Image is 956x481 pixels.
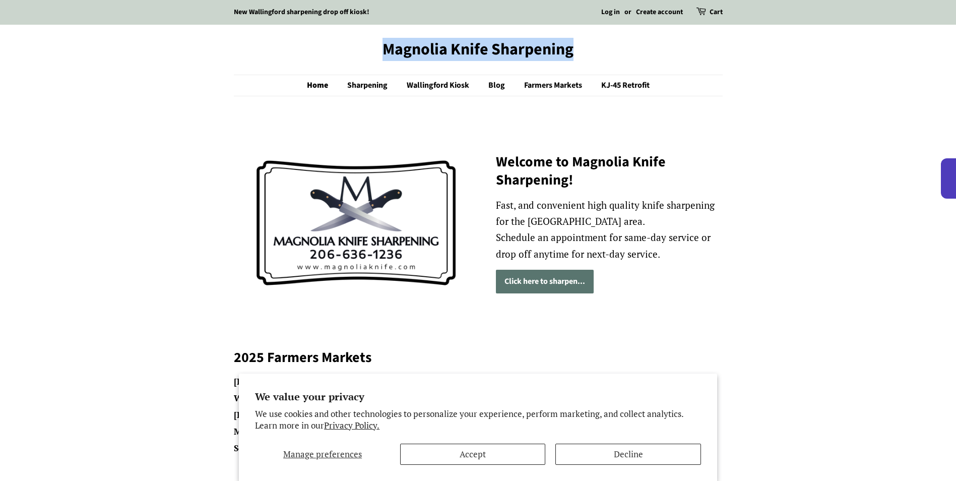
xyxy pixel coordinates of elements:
[234,426,338,437] strong: Madrona Farmers Market
[340,75,398,96] a: Sharpening
[255,408,701,431] p: We use cookies and other technologies to personalize your experience, perform marketing, and coll...
[234,7,369,17] a: New Wallingford sharpening drop off kiosk!
[636,7,683,17] a: Create account
[594,75,650,96] a: KJ-45 Retrofit
[400,444,545,465] button: Accept
[255,444,390,465] button: Manage preferences
[234,348,723,367] h2: 2025 Farmers Markets
[234,40,723,59] a: Magnolia Knife Sharpening
[234,376,371,387] strong: [PERSON_NAME] Farmers Market
[234,408,723,423] li: – , [DATE] to end of season
[234,375,723,389] li: – , year-round
[481,75,515,96] a: Blog
[234,392,351,404] strong: Wallingford Farmers Market
[234,409,335,420] strong: [PERSON_NAME] Market
[399,75,479,96] a: Wallingford Kiosk
[255,390,701,403] h2: We value your privacy
[307,75,338,96] a: Home
[517,75,592,96] a: Farmers Markets
[234,391,723,406] li: – , [DATE] to end of season
[283,448,362,460] span: Manage preferences
[601,7,620,17] a: Log in
[234,425,723,439] li: – , [DATE] to end of season
[496,197,723,262] p: Fast, and convenient high quality knife sharpening for the [GEOGRAPHIC_DATA] area. Schedule an ap...
[555,444,700,465] button: Decline
[234,441,723,456] li: – , [DATE]
[324,419,379,431] a: Privacy Policy.
[710,7,723,19] a: Cart
[496,153,723,190] h2: Welcome to Magnolia Knife Sharpening!
[624,7,631,19] li: or
[496,270,594,293] a: Click here to sharpen...
[234,442,375,454] strong: South Lake Union Farmers Market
